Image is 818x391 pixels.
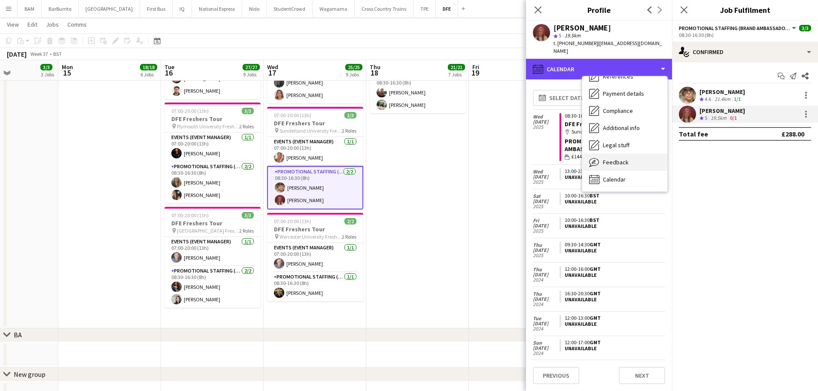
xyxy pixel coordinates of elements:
[448,71,465,78] div: 7 Jobs
[560,315,665,327] app-crew-unavailable-period: 12:00-13:00
[582,136,667,154] div: Legal stuff
[713,96,732,103] div: 21.4km
[177,227,239,234] span: [GEOGRAPHIC_DATA] Freshers Fair
[171,108,209,114] span: 07:00-20:00 (13h)
[559,32,561,39] span: 5
[533,169,560,174] span: Wed
[672,42,818,62] div: Confirmed
[43,19,62,30] a: Jobs
[560,242,665,254] app-crew-unavailable-period: 09:30-14:30
[533,297,560,302] span: [DATE]
[590,315,601,321] span: GMT
[267,225,363,233] h3: DFE Freshers Tour
[370,63,380,71] span: Thu
[14,370,46,379] div: New group
[533,90,590,106] button: Select date
[267,119,363,127] h3: DFE Freshers Tour
[164,207,261,308] div: 07:00-20:00 (13h)3/3DFE Freshers Tour [GEOGRAPHIC_DATA] Freshers Fair2 RolesEvents (Event Manager...
[565,120,616,128] a: DFE Freshers Tour
[267,63,278,71] span: Wed
[582,102,667,119] div: Compliance
[603,107,633,115] span: Compliance
[679,25,797,31] button: Promotional Staffing (Brand Ambassadors)
[533,124,560,130] span: 2025
[67,21,87,28] span: Comms
[280,233,342,240] span: Worcester University Freshers Fair
[533,253,560,258] span: 2025
[565,248,662,254] div: Unavailable
[344,112,356,118] span: 3/3
[679,32,811,38] div: 08:30-16:30 (8h)
[560,339,665,352] app-crew-unavailable-period: 12:00-17:00
[239,123,254,130] span: 2 Roles
[79,0,140,17] button: [GEOGRAPHIC_DATA]
[553,24,611,32] div: [PERSON_NAME]
[533,277,560,282] span: 2024
[679,25,791,31] span: Promotional Staffing (Brand Ambassadors)
[267,0,313,17] button: StudentCrowd
[782,130,804,138] div: £288.00
[62,63,73,71] span: Mon
[280,127,342,134] span: Sunderland University Freshers Fair
[565,272,662,278] div: Unavailable
[242,108,254,114] span: 3/3
[672,4,818,15] h3: Job Fulfilment
[164,63,174,71] span: Tue
[565,346,662,352] div: Unavailable
[582,85,667,102] div: Payment details
[563,32,582,39] span: 19.5km
[533,114,560,119] span: Wed
[799,25,811,31] span: 3/3
[267,107,363,209] div: 07:00-20:00 (13h)3/3DFE Freshers Tour Sunderland University Freshers Fair2 RolesEvents (Event Man...
[345,64,362,70] span: 25/25
[533,340,560,346] span: Sun
[679,130,708,138] div: Total fee
[42,0,79,17] button: BarBurrito
[533,346,560,351] span: [DATE]
[533,204,560,209] span: 2025
[41,71,54,78] div: 3 Jobs
[526,4,672,15] h3: Profile
[619,367,665,384] button: Next
[163,68,174,78] span: 16
[140,0,173,17] button: First Bus
[266,68,278,78] span: 17
[533,351,560,356] span: 2024
[553,40,598,46] span: t. [PHONE_NUMBER]
[553,40,662,54] span: | [EMAIL_ADDRESS][DOMAIN_NAME]
[242,212,254,218] span: 3/3
[709,115,728,122] div: 19.5km
[313,0,355,17] button: Wagamama
[243,64,260,70] span: 27/27
[565,321,662,327] div: Unavailable
[164,237,261,266] app-card-role: Events (Event Manager)1/107:00-20:00 (13h)[PERSON_NAME]
[7,21,19,28] span: View
[471,68,479,78] span: 19
[267,137,363,166] app-card-role: Events (Event Manager)1/107:00-20:00 (13h)[PERSON_NAME]
[171,212,209,218] span: 07:00-20:00 (13h)
[603,158,629,166] span: Feedback
[27,21,37,28] span: Edit
[346,71,362,78] div: 9 Jobs
[560,291,665,303] app-crew-unavailable-period: 16:30-20:30
[590,339,601,346] span: GMT
[164,162,261,203] app-card-role: Promotional Staffing (Brand Ambassadors)2/208:30-16:30 (8h)[PERSON_NAME][PERSON_NAME]
[164,266,261,308] app-card-role: Promotional Staffing (Brand Ambassadors)2/208:30-16:30 (8h)[PERSON_NAME][PERSON_NAME]
[192,0,242,17] button: National Express
[267,213,363,301] app-job-card: 07:00-20:00 (13h)2/2DFE Freshers Tour Worcester University Freshers Fair2 RolesEvents (Event Mana...
[7,50,27,58] div: [DATE]
[526,59,672,79] div: Calendar
[533,367,579,384] button: Previous
[603,124,640,132] span: Additional info
[533,321,560,326] span: [DATE]
[533,199,560,204] span: [DATE]
[368,68,380,78] span: 18
[582,119,667,136] div: Additional info
[61,68,73,78] span: 15
[572,153,613,161] span: £144.00 (£18.00/hr)
[533,248,560,253] span: [DATE]
[53,51,62,57] div: BST
[342,233,356,240] span: 2 Roles
[448,64,465,70] span: 21/21
[533,326,560,331] span: 2024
